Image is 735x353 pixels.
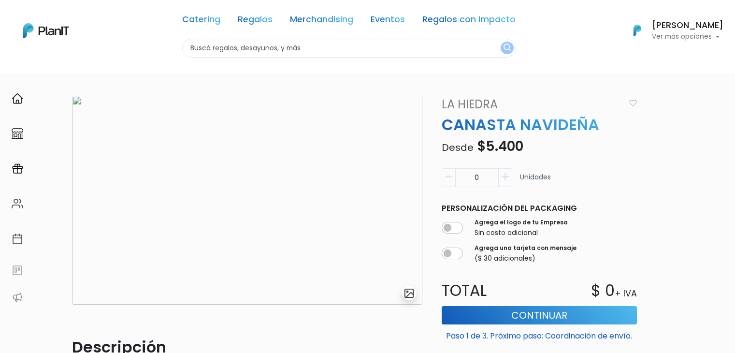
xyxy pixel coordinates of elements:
button: Continuar [442,306,637,324]
img: campaigns-02234683943229c281be62815700db0a1741e53638e28bf9629b52c665b00959.svg [12,163,23,175]
p: CANASTA NAVIDEÑA [436,113,643,136]
a: Regalos [238,15,273,27]
img: calendar-87d922413cdce8b2cf7b7f5f62616a5cf9e4887200fb71536465627b3292af00.svg [12,233,23,245]
img: heart_icon [629,100,637,106]
p: ($ 30 adicionales) [475,253,576,264]
img: feedback-78b5a0c8f98aac82b08bfc38622c3050aee476f2c9584af64705fc4e61158814.svg [12,265,23,276]
img: people-662611757002400ad9ed0e3c099ab2801c6687ba6c219adb57efc949bc21e19d.svg [12,198,23,209]
a: La Hiedra [436,96,625,113]
a: Merchandising [290,15,353,27]
img: 2000___2000-Photoroom__82_.jpg [72,96,422,305]
a: Eventos [371,15,405,27]
a: Catering [182,15,220,27]
label: Agrega una tarjeta con mensaje [475,244,576,252]
img: home-e721727adea9d79c4d83392d1f703f7f8bce08238fde08b1acbfd93340b81755.svg [12,93,23,104]
button: PlanIt Logo [PERSON_NAME] Ver más opciones [621,18,723,43]
span: Desde [442,141,474,154]
img: search_button-432b6d5273f82d61273b3651a40e1bd1b912527efae98b1b7a1b2c0702e16a8d.svg [504,44,511,53]
p: + IVA [615,287,637,300]
img: marketplace-4ceaa7011d94191e9ded77b95e3339b90024bf715f7c57f8cf31f2d8c509eaba.svg [12,128,23,139]
input: Buscá regalos, desayunos, y más [182,39,516,58]
p: $ 0 [591,279,615,302]
p: Ver más opciones [652,33,723,40]
label: Agrega el logo de tu Empresa [475,218,568,227]
a: Regalos con Impacto [422,15,516,27]
p: Total [436,279,539,302]
img: PlanIt Logo [23,23,69,38]
p: Unidades [520,172,551,191]
p: Sin costo adicional [475,228,568,238]
p: Paso 1 de 3. Próximo paso: Coordinación de envío. [442,326,637,342]
h6: [PERSON_NAME] [652,21,723,30]
img: partners-52edf745621dab592f3b2c58e3bca9d71375a7ef29c3b500c9f145b62cc070d4.svg [12,292,23,303]
img: gallery-light [404,288,415,299]
img: PlanIt Logo [627,20,648,41]
p: Personalización del packaging [442,203,637,214]
span: $5.400 [477,137,523,156]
